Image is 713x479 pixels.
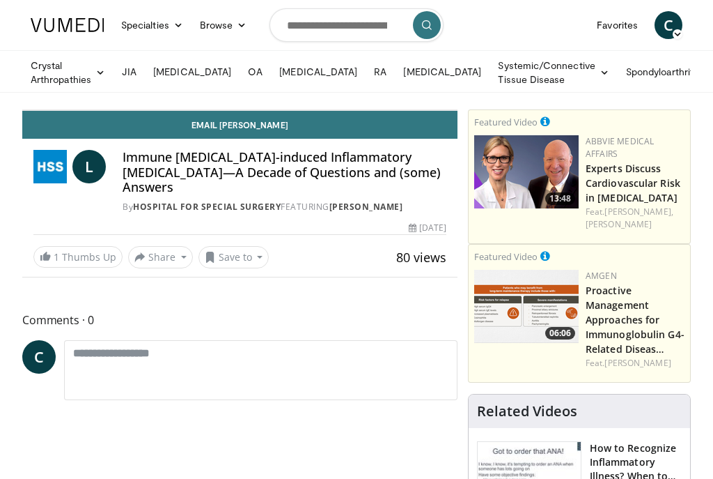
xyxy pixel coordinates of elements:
span: 1 [54,250,59,264]
a: RA [366,58,395,86]
div: Feat. [586,357,684,370]
a: Browse [191,11,256,39]
a: C [22,340,56,374]
button: Save to [198,246,269,268]
span: 80 views [396,249,446,266]
a: 06:06 [474,270,579,343]
a: JIA [113,58,145,86]
a: OA [240,58,271,86]
small: Featured Video [474,250,538,263]
a: [MEDICAL_DATA] [145,58,240,86]
h4: Related Videos [477,403,577,420]
span: 06:06 [545,327,575,340]
a: Hospital for Special Surgery [133,201,281,213]
span: 13:48 [545,192,575,205]
div: By FEATURING [123,201,446,213]
a: [MEDICAL_DATA] [271,58,366,86]
input: Search topics, interventions [269,8,444,42]
a: [PERSON_NAME] [329,201,403,213]
a: Crystal Arthropathies [22,59,113,86]
h4: Immune [MEDICAL_DATA]-induced Inflammatory [MEDICAL_DATA]—A Decade of Questions and (some) Answers [123,150,446,195]
div: [DATE] [409,222,446,234]
button: Share [128,246,193,268]
img: VuMedi Logo [31,18,104,32]
span: Comments 0 [22,311,457,329]
a: Amgen [586,270,617,282]
img: b07e8bac-fd62-4609-bac4-e65b7a485b7c.png.150x105_q85_crop-smart_upscale.png [474,270,579,343]
a: 13:48 [474,135,579,208]
a: Experts Discuss Cardiovascular Risk in [MEDICAL_DATA] [586,162,680,204]
a: [PERSON_NAME] [586,218,652,230]
img: bac68d7e-7eb1-429f-a5de-1d3cdceb804d.png.150x105_q85_crop-smart_upscale.png [474,135,579,208]
a: Specialties [113,11,191,39]
div: Feat. [586,206,684,231]
a: [MEDICAL_DATA] [395,58,489,86]
a: [PERSON_NAME] [604,357,671,369]
a: Proactive Management Approaches for Immunoglobulin G4-Related Diseas… [586,284,684,356]
a: Email [PERSON_NAME] [22,111,457,139]
a: Systemic/Connective Tissue Disease [489,59,617,86]
a: AbbVie Medical Affairs [586,135,654,160]
a: L [72,150,106,183]
a: Favorites [588,11,646,39]
a: C [655,11,682,39]
small: Featured Video [474,116,538,128]
a: [PERSON_NAME], [604,206,673,218]
img: Hospital for Special Surgery [33,150,67,183]
a: 1 Thumbs Up [33,246,123,268]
